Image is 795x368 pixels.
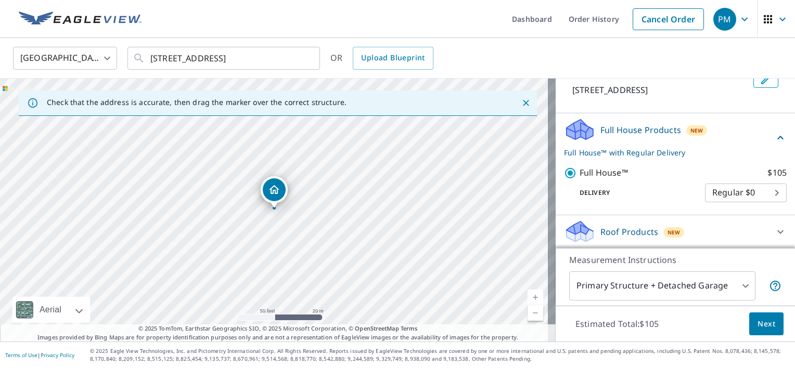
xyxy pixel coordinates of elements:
div: Primary Structure + Detached Garage [569,271,755,300]
div: Aerial [12,297,90,323]
p: Full House Products [600,124,681,136]
span: Your report will include the primary structure and a detached garage if one exists. [769,280,781,292]
span: © 2025 TomTom, Earthstar Geographics SIO, © 2025 Microsoft Corporation, © [138,324,418,333]
a: OpenStreetMap [355,324,399,332]
img: EV Logo [19,11,142,27]
p: Full House™ with Regular Delivery [564,147,774,158]
a: Terms of Use [5,351,37,359]
span: Upload Blueprint [361,51,425,64]
p: [STREET_ADDRESS] [572,84,749,96]
span: Next [758,318,775,331]
a: Terms [401,324,418,332]
div: Roof ProductsNew [564,219,787,244]
p: | [5,352,74,358]
a: Upload Blueprint [353,47,433,70]
span: New [690,126,703,135]
a: Current Level 19, Zoom In [528,290,543,305]
p: Full House™ [580,166,628,179]
div: Aerial [36,297,65,323]
p: $105 [767,166,787,179]
span: New [668,228,681,236]
p: Delivery [564,188,705,198]
a: Cancel Order [633,8,704,30]
div: [GEOGRAPHIC_DATA] [13,44,117,73]
p: Roof Products [600,226,658,238]
p: Estimated Total: $105 [567,312,667,335]
button: Edit building 1 [753,71,778,88]
p: © 2025 Eagle View Technologies, Inc. and Pictometry International Corp. All Rights Reserved. Repo... [90,347,790,363]
a: Current Level 19, Zoom Out [528,305,543,321]
div: Dropped pin, building 1, Residential property, 2000 Grand Ave Racine, WI 53403 [261,176,288,208]
div: PM [713,8,736,31]
button: Close [519,96,533,110]
p: Measurement Instructions [569,254,781,266]
div: OR [330,47,433,70]
input: Search by address or latitude-longitude [150,44,299,73]
p: Check that the address is accurate, then drag the marker over the correct structure. [47,98,347,107]
button: Next [749,312,784,336]
a: Privacy Policy [41,351,74,359]
div: Regular $0 [705,178,787,207]
div: Full House ProductsNewFull House™ with Regular Delivery [564,117,787,158]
